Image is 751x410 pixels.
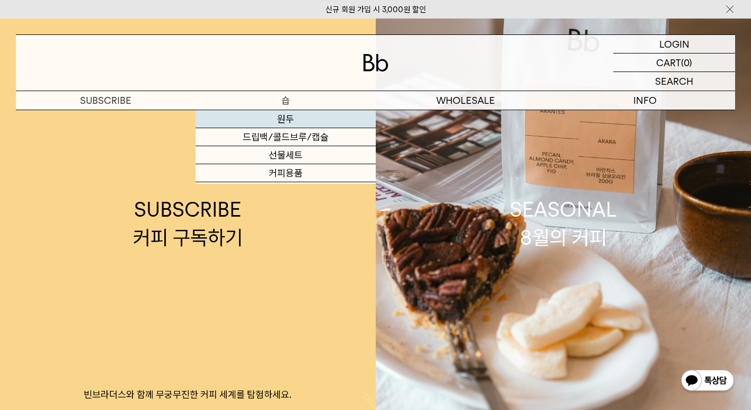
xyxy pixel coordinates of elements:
p: WHOLESALE [376,91,555,110]
img: 카카오톡 채널 1:1 채팅 버튼 [680,369,735,394]
p: INFO [555,91,735,110]
a: CART (0) [613,54,735,72]
p: CART [656,54,681,72]
p: SEARCH [655,72,693,91]
div: SEASONAL 8월의 커피 [510,195,617,252]
a: 신규 회원 가입 시 3,000원 할인 [325,5,426,14]
a: 원두 [196,110,375,128]
a: 커피용품 [196,164,375,182]
img: 로고 [363,54,388,72]
a: 프로그램 [196,182,375,200]
a: 숍 [196,91,375,110]
a: 드립백/콜드브루/캡슐 [196,128,375,146]
a: SUBSCRIBE [16,91,196,110]
a: LOGIN [613,35,735,54]
div: SUBSCRIBE 커피 구독하기 [133,195,243,252]
a: 선물세트 [196,146,375,164]
p: LOGIN [659,35,690,53]
p: (0) [681,54,692,72]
